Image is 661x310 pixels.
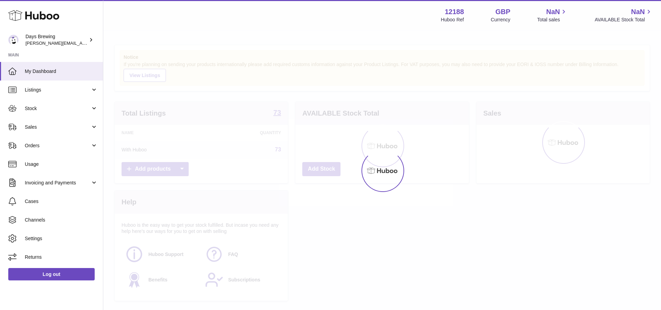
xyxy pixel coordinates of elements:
[25,161,98,168] span: Usage
[25,40,138,46] span: [PERSON_NAME][EMAIL_ADDRESS][DOMAIN_NAME]
[631,7,645,17] span: NaN
[8,268,95,280] a: Log out
[25,68,98,75] span: My Dashboard
[25,180,91,186] span: Invoicing and Payments
[8,35,19,45] img: greg@daysbrewing.com
[445,7,464,17] strong: 12188
[25,142,91,149] span: Orders
[25,254,98,260] span: Returns
[495,7,510,17] strong: GBP
[595,7,653,23] a: NaN AVAILABLE Stock Total
[595,17,653,23] span: AVAILABLE Stock Total
[25,198,98,205] span: Cases
[441,17,464,23] div: Huboo Ref
[25,235,98,242] span: Settings
[25,124,91,130] span: Sales
[537,7,568,23] a: NaN Total sales
[546,7,560,17] span: NaN
[25,217,98,223] span: Channels
[537,17,568,23] span: Total sales
[25,105,91,112] span: Stock
[25,87,91,93] span: Listings
[491,17,511,23] div: Currency
[25,33,87,46] div: Days Brewing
